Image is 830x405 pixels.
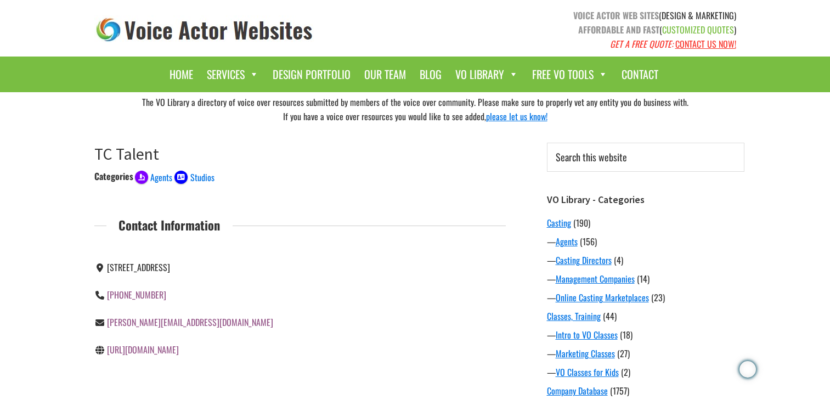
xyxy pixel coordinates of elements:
[107,288,166,301] a: [PHONE_NUMBER]
[651,291,665,304] span: (23)
[94,170,133,183] div: Categories
[580,235,597,248] span: (156)
[621,365,630,379] span: (2)
[556,365,619,379] a: VO Classes for Kids
[556,328,618,341] a: Intro to VO Classes
[556,347,615,360] a: Marketing Classes
[107,316,273,329] a: [PERSON_NAME][EMAIL_ADDRESS][DOMAIN_NAME]
[573,9,659,22] strong: VOICE ACTOR WEB SITES
[617,347,630,360] span: (27)
[556,272,635,285] a: Management Companies
[578,23,659,36] strong: AFFORDABLE AND FAST
[547,384,608,397] a: Company Database
[106,215,233,235] span: Contact Information
[547,347,744,360] div: —
[662,23,734,36] span: CUSTOMIZED QUOTES
[547,254,744,267] div: —
[107,343,179,356] a: [URL][DOMAIN_NAME]
[359,62,411,87] a: Our Team
[547,272,744,285] div: —
[556,254,612,267] a: Casting Directors
[94,144,506,164] h1: TC Talent
[603,310,617,323] span: (44)
[135,170,173,183] a: Agents
[150,171,172,184] span: Agents
[94,15,315,44] img: voice_actor_websites_logo
[614,254,623,267] span: (4)
[616,62,664,87] a: Contact
[107,261,170,274] span: [STREET_ADDRESS]
[620,328,633,341] span: (18)
[267,62,356,87] a: Design Portfolio
[547,328,744,341] div: —
[164,62,199,87] a: Home
[174,170,214,183] a: Studios
[547,291,744,304] div: —
[573,216,590,229] span: (190)
[610,37,673,50] em: GET A FREE QUOTE:
[556,291,649,304] a: Online Casting Marketplaces
[94,144,506,381] article: TC Talent
[610,384,629,397] span: (1757)
[450,62,524,87] a: VO Library
[527,62,613,87] a: Free VO Tools
[86,92,744,126] div: The VO Library a directory of voice over resources submitted by members of the voice over communi...
[547,216,571,229] a: Casting
[556,235,578,248] a: Agents
[675,37,736,50] a: CONTACT US NOW!
[547,235,744,248] div: —
[486,110,547,123] a: please let us know!
[637,272,650,285] span: (14)
[424,8,736,51] p: (DESIGN & MARKETING) ( )
[547,365,744,379] div: —
[201,62,264,87] a: Services
[547,310,601,323] a: Classes, Training
[414,62,447,87] a: Blog
[547,143,744,172] input: Search this website
[190,171,214,184] span: Studios
[547,194,744,206] h3: VO Library - Categories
